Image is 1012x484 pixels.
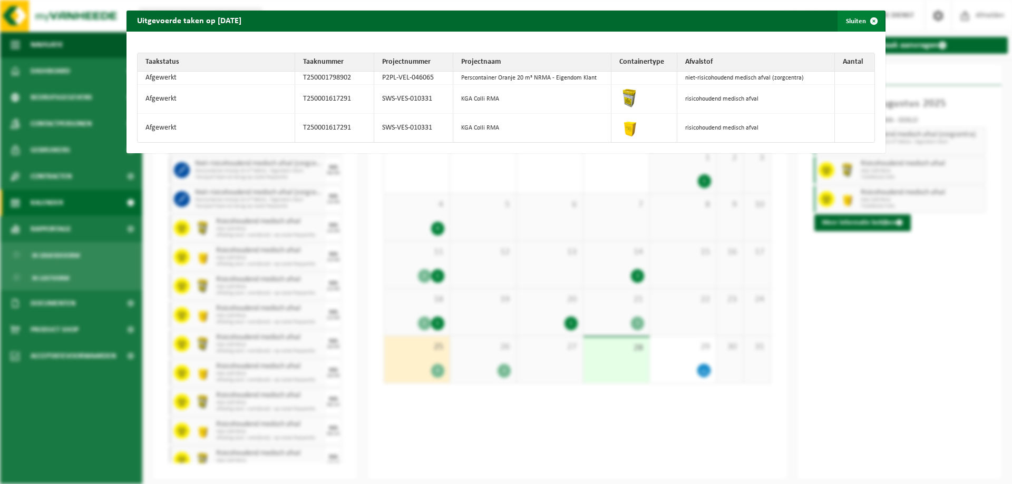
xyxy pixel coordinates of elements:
[453,85,611,114] td: KGA Colli RMA
[374,114,453,142] td: SWS-VES-010331
[374,85,453,114] td: SWS-VES-010331
[677,72,835,85] td: niet-risicohoudend medisch afval (zorgcentra)
[619,87,640,108] img: LP-SB-00045-CRB-21
[453,53,611,72] th: Projectnaam
[126,11,252,31] h2: Uitgevoerde taken op [DATE]
[295,85,374,114] td: T250001617291
[138,114,295,142] td: Afgewerkt
[374,72,453,85] td: P2PL-VEL-046065
[295,114,374,142] td: T250001617291
[138,85,295,114] td: Afgewerkt
[677,53,835,72] th: Afvalstof
[835,53,874,72] th: Aantal
[611,53,677,72] th: Containertype
[138,72,295,85] td: Afgewerkt
[295,72,374,85] td: T250001798902
[619,116,640,137] img: LP-SB-00050-HPE-22
[453,114,611,142] td: KGA Colli RMA
[138,53,295,72] th: Taakstatus
[677,114,835,142] td: risicohoudend medisch afval
[677,85,835,114] td: risicohoudend medisch afval
[295,53,374,72] th: Taaknummer
[838,11,884,32] button: Sluiten
[453,72,611,85] td: Perscontainer Oranje 20 m³ NRMA - Eigendom Klant
[374,53,453,72] th: Projectnummer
